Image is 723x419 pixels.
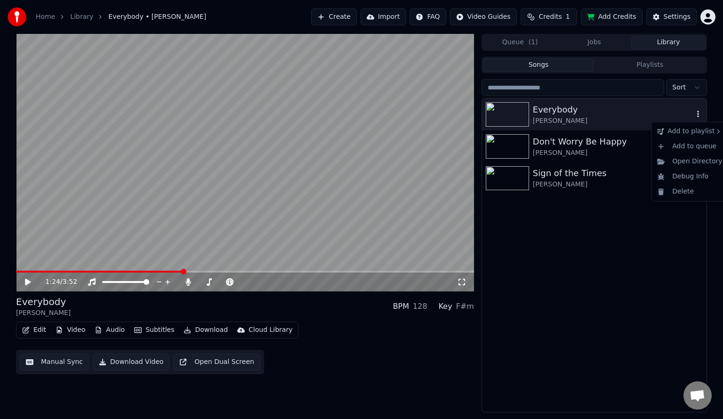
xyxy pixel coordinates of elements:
button: Audio [91,323,129,337]
button: Download Video [93,354,169,371]
div: Settings [664,12,691,22]
button: Open Dual Screen [173,354,260,371]
button: Video [52,323,89,337]
div: / [46,277,68,287]
div: Everybody [533,103,693,116]
nav: breadcrumb [36,12,206,22]
a: Home [36,12,55,22]
button: Manual Sync [20,354,89,371]
div: Cloud Library [249,325,292,335]
button: Edit [18,323,50,337]
button: Jobs [557,36,632,49]
button: Library [631,36,706,49]
button: Add Credits [581,8,643,25]
span: 1 [566,12,570,22]
div: [PERSON_NAME] [16,308,71,318]
button: Songs [483,58,594,72]
span: 3:52 [63,277,77,287]
button: Playlists [594,58,706,72]
div: [PERSON_NAME] [533,148,703,158]
div: BPM [393,301,409,312]
button: FAQ [410,8,446,25]
div: 128 [413,301,427,312]
span: Credits [538,12,562,22]
div: Key [439,301,452,312]
img: youka [8,8,26,26]
button: Credits1 [521,8,577,25]
button: Subtitles [130,323,178,337]
div: [PERSON_NAME] [533,180,703,189]
span: Sort [672,83,686,92]
div: [PERSON_NAME] [533,116,693,126]
div: F#m [456,301,474,312]
span: Everybody • [PERSON_NAME] [108,12,206,22]
button: Settings [646,8,697,25]
button: Download [180,323,232,337]
button: Queue [483,36,557,49]
div: Don't Worry Be Happy [533,135,703,148]
span: 1:24 [46,277,60,287]
button: Import [361,8,406,25]
a: Open chat [683,381,712,410]
button: Video Guides [450,8,517,25]
button: Create [311,8,357,25]
span: ( 1 ) [529,38,538,47]
div: Sign of the Times [533,167,703,180]
a: Library [70,12,93,22]
div: Everybody [16,295,71,308]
